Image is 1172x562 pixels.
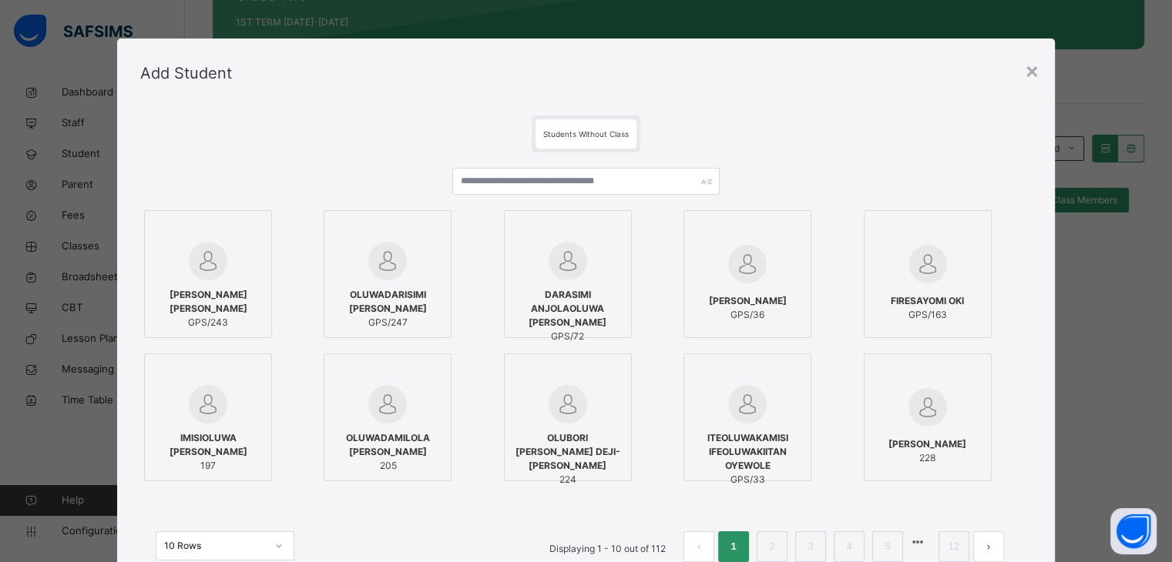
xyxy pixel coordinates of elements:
[888,437,966,451] span: [PERSON_NAME]
[683,531,714,562] button: prev page
[834,531,865,562] li: 4
[728,245,767,283] img: default.svg
[512,330,623,343] span: GPS/72
[189,242,227,280] img: default.svg
[332,316,443,330] span: GPS/247
[1110,508,1157,554] button: Open asap
[153,459,264,473] span: 197
[512,288,623,330] span: DARASIMI ANJOLAOLUWA [PERSON_NAME]
[512,431,623,473] span: OLUBORI [PERSON_NAME] DEJI-[PERSON_NAME]
[692,431,803,473] span: ITEOLUWAKAMISI IFEOLUWAKIITAN OYEWOLE
[709,308,787,322] span: GPS/36
[683,531,714,562] li: 上一页
[368,242,407,280] img: default.svg
[891,294,964,308] span: FIRESAYOMI OKI
[332,431,443,459] span: OLUWADAMILOLA [PERSON_NAME]
[538,531,677,562] li: Displaying 1 - 10 out of 112
[543,129,629,139] span: Students Without Class
[973,531,1004,562] button: next page
[368,385,407,423] img: default.svg
[803,537,818,557] a: 3
[757,531,787,562] li: 2
[189,385,227,423] img: default.svg
[512,473,623,487] span: 224
[944,537,964,557] a: 12
[549,242,587,280] img: default.svg
[841,537,856,557] a: 4
[907,531,929,553] li: 向后 5 页
[908,388,947,427] img: default.svg
[153,431,264,459] span: IMISIOLUWA [PERSON_NAME]
[764,537,779,557] a: 2
[1025,54,1039,86] div: ×
[891,308,964,322] span: GPS/163
[795,531,826,562] li: 3
[153,316,264,330] span: GPS/243
[709,294,787,308] span: [PERSON_NAME]
[908,245,947,283] img: default.svg
[728,385,767,423] img: default.svg
[718,531,749,562] li: 1
[872,531,903,562] li: 5
[549,385,587,423] img: default.svg
[880,537,895,557] a: 5
[692,473,803,487] span: GPS/33
[153,288,264,316] span: [PERSON_NAME] [PERSON_NAME]
[332,459,443,473] span: 205
[888,451,966,465] span: 228
[140,64,232,82] span: Add Student
[973,531,1004,562] li: 下一页
[939,531,969,562] li: 12
[332,288,443,316] span: OLUWADARISIMI [PERSON_NAME]
[164,539,266,553] div: 10 Rows
[726,537,740,557] a: 1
